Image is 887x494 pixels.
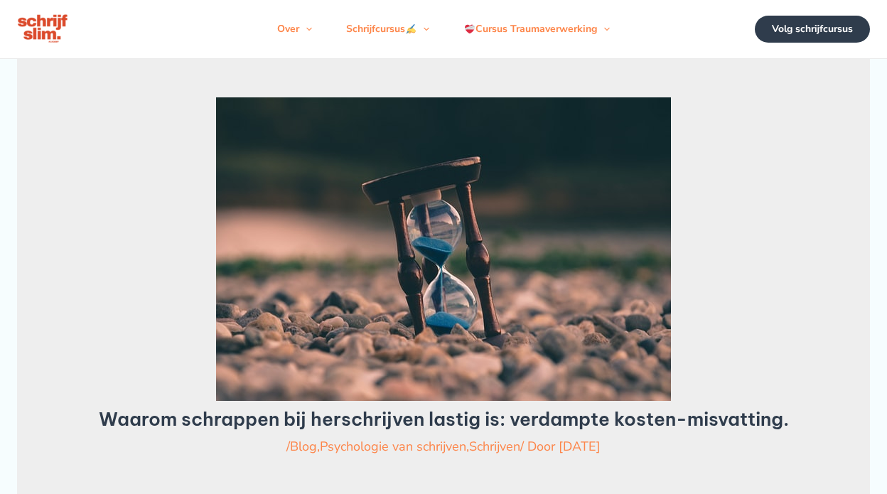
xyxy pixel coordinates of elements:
[406,24,416,34] img: ✍️
[70,408,817,430] h1: Waarom schrappen bij herschrijven lastig is: verdampte kosten-misvatting.
[447,8,627,50] a: Cursus TraumaverwerkingMenu schakelen
[320,438,466,455] a: Psychologie van schrijven
[329,8,446,50] a: SchrijfcursusMenu schakelen
[290,438,520,455] span: , ,
[465,24,475,34] img: ❤️‍🩹
[260,8,627,50] nav: Navigatie op de site: Menu
[70,437,817,456] div: / / Door
[260,8,329,50] a: OverMenu schakelen
[299,8,312,50] span: Menu schakelen
[597,8,610,50] span: Menu schakelen
[469,438,520,455] a: Schrijven
[290,438,317,455] a: Blog
[216,97,671,401] img: Waarom schrappen bij herschrijven lastig is: kill your darlings
[17,13,70,45] img: schrijfcursus schrijfslim academy
[559,438,601,455] a: [DATE]
[416,8,429,50] span: Menu schakelen
[755,16,870,43] a: Volg schrijfcursus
